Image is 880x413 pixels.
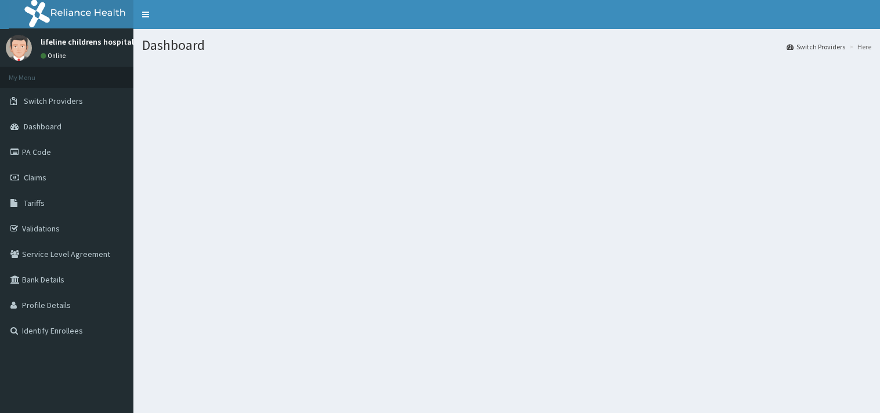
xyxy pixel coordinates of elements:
[24,172,46,183] span: Claims
[846,42,871,52] li: Here
[6,35,32,61] img: User Image
[41,52,68,60] a: Online
[41,38,134,46] p: lifeline childrens hospital
[142,38,871,53] h1: Dashboard
[24,96,83,106] span: Switch Providers
[787,42,845,52] a: Switch Providers
[24,121,61,132] span: Dashboard
[24,198,45,208] span: Tariffs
